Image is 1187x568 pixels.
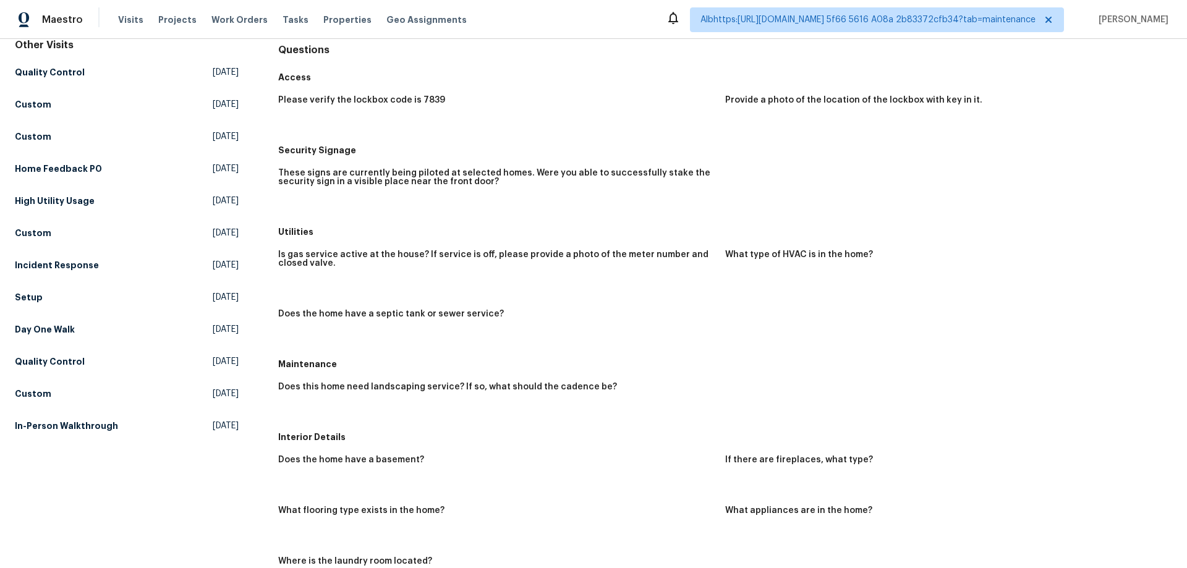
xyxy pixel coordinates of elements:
[700,14,1036,26] span: Albhttps:[URL][DOMAIN_NAME] 5f66 5616 A08a 2b83372cfb34?tab=maintenance
[15,125,239,148] a: Custom[DATE]
[15,158,239,180] a: Home Feedback P0[DATE]
[15,227,51,239] h5: Custom
[323,14,372,26] span: Properties
[278,557,432,566] h5: Where is the laundry room located?
[15,93,239,116] a: Custom[DATE]
[15,130,51,143] h5: Custom
[15,318,239,341] a: Day One Walk[DATE]
[1094,14,1168,26] span: [PERSON_NAME]
[278,506,445,515] h5: What flooring type exists in the home?
[213,98,239,111] span: [DATE]
[15,61,239,83] a: Quality Control[DATE]
[213,130,239,143] span: [DATE]
[725,250,873,259] h5: What type of HVAC is in the home?
[15,383,239,405] a: Custom[DATE]
[15,163,102,175] h5: Home Feedback P0
[15,195,95,207] h5: High Utility Usage
[15,98,51,111] h5: Custom
[15,254,239,276] a: Incident Response[DATE]
[278,144,1172,156] h5: Security Signage
[15,222,239,244] a: Custom[DATE]
[278,310,504,318] h5: Does the home have a septic tank or sewer service?
[283,15,308,24] span: Tasks
[213,227,239,239] span: [DATE]
[213,291,239,303] span: [DATE]
[386,14,467,26] span: Geo Assignments
[725,506,872,515] h5: What appliances are in the home?
[213,195,239,207] span: [DATE]
[15,323,75,336] h5: Day One Walk
[15,190,239,212] a: High Utility Usage[DATE]
[15,66,85,78] h5: Quality Control
[278,44,1172,56] h4: Questions
[278,358,1172,370] h5: Maintenance
[15,286,239,308] a: Setup[DATE]
[725,96,982,104] h5: Provide a photo of the location of the lockbox with key in it.
[278,431,1172,443] h5: Interior Details
[213,388,239,400] span: [DATE]
[278,250,715,268] h5: Is gas service active at the house? If service is off, please provide a photo of the meter number...
[15,420,118,432] h5: In-Person Walkthrough
[213,355,239,368] span: [DATE]
[278,383,617,391] h5: Does this home need landscaping service? If so, what should the cadence be?
[15,259,99,271] h5: Incident Response
[213,323,239,336] span: [DATE]
[278,169,715,186] h5: These signs are currently being piloted at selected homes. Were you able to successfully stake th...
[278,71,1172,83] h5: Access
[15,350,239,373] a: Quality Control[DATE]
[213,163,239,175] span: [DATE]
[15,291,43,303] h5: Setup
[118,14,143,26] span: Visits
[278,456,424,464] h5: Does the home have a basement?
[278,96,445,104] h5: Please verify the lockbox code is 7839
[15,355,85,368] h5: Quality Control
[213,66,239,78] span: [DATE]
[213,420,239,432] span: [DATE]
[158,14,197,26] span: Projects
[42,14,83,26] span: Maestro
[211,14,268,26] span: Work Orders
[15,39,239,51] div: Other Visits
[213,259,239,271] span: [DATE]
[15,388,51,400] h5: Custom
[725,456,873,464] h5: If there are fireplaces, what type?
[278,226,1172,238] h5: Utilities
[15,415,239,437] a: In-Person Walkthrough[DATE]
